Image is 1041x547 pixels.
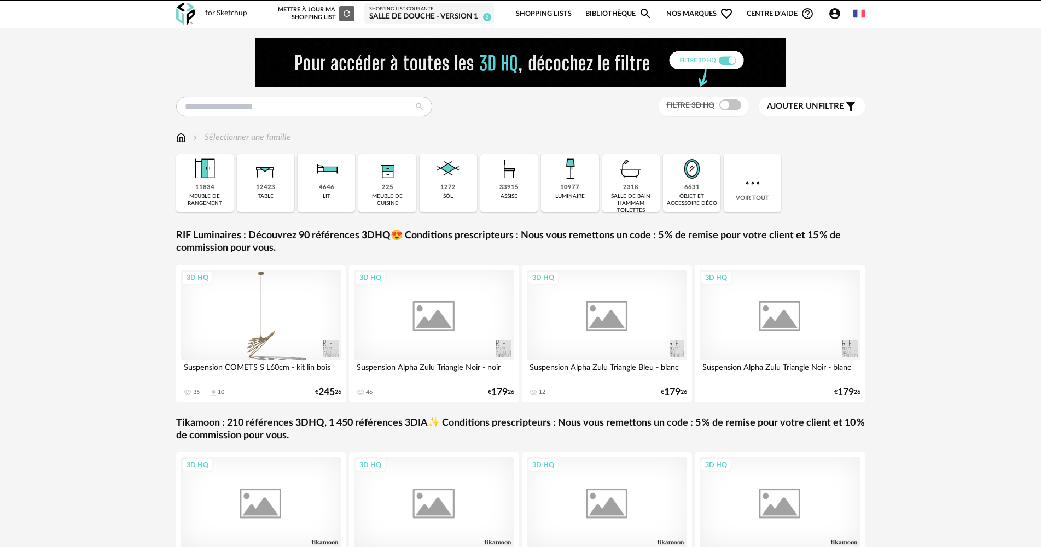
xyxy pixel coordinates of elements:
[623,184,638,192] div: 2318
[616,154,645,184] img: Salle%20de%20bain.png
[527,360,688,382] div: Suspension Alpha Zulu Triangle Bleu - blanc
[527,458,559,472] div: 3D HQ
[539,389,545,396] div: 12
[828,7,846,20] span: Account Circle icon
[176,131,186,144] img: svg+xml;base64,PHN2ZyB3aWR0aD0iMTYiIGhlaWdodD0iMTciIHZpZXdCb3g9IjAgMCAxNiAxNyIgZmlsbD0ibm9uZSIgeG...
[666,1,733,27] span: Nos marques
[664,389,681,396] span: 179
[499,184,519,192] div: 33915
[433,154,463,184] img: Sol.png
[700,458,732,472] div: 3D HQ
[695,265,865,402] a: 3D HQ Suspension Alpha Zulu Triangle Noir - blanc €17926
[488,389,514,396] div: € 26
[210,389,218,397] span: Download icon
[179,193,230,207] div: meuble de rangement
[354,458,386,472] div: 3D HQ
[684,184,700,192] div: 6631
[176,3,195,25] img: OXP
[319,184,334,192] div: 4646
[315,389,341,396] div: € 26
[834,389,860,396] div: € 26
[747,7,814,20] span: Centre d'aideHelp Circle Outline icon
[639,7,652,20] span: Magnify icon
[369,12,489,22] div: Salle de douche - Version 1
[724,154,781,212] div: Voir tout
[440,184,456,192] div: 1272
[195,184,214,192] div: 11834
[182,270,213,285] div: 3D HQ
[491,389,508,396] span: 179
[342,10,352,16] span: Refresh icon
[255,38,786,87] img: FILTRE%20HQ%20NEW_V1%20(4).gif
[661,389,687,396] div: € 26
[369,6,489,13] div: Shopping List courante
[176,230,865,255] a: RIF Luminaires : Découvrez 90 références 3DHQ😍 Conditions prescripteurs : Nous vous remettons un ...
[366,389,373,396] div: 46
[606,193,656,214] div: salle de bain hammam toilettes
[844,100,857,113] span: Filter icon
[677,154,707,184] img: Miroir.png
[443,193,453,200] div: sol
[555,154,585,184] img: Luminaire.png
[666,102,714,109] span: Filtre 3D HQ
[767,101,844,112] span: filtre
[516,1,572,27] a: Shopping Lists
[555,193,585,200] div: luminaire
[251,154,280,184] img: Table.png
[743,173,763,193] img: more.7b13dc1.svg
[323,193,330,200] div: lit
[218,389,224,396] div: 10
[354,360,515,382] div: Suspension Alpha Zulu Triangle Noir - noir
[853,8,865,20] img: fr
[560,184,579,192] div: 10977
[193,389,200,396] div: 35
[666,193,717,207] div: objet et accessoire déco
[256,184,275,192] div: 12423
[700,270,732,285] div: 3D HQ
[720,7,733,20] span: Heart Outline icon
[767,102,818,110] span: Ajouter un
[176,417,865,443] a: Tikamoon : 210 références 3DHQ, 1 450 références 3DIA✨ Conditions prescripteurs : Nous vous remet...
[522,265,693,402] a: 3D HQ Suspension Alpha Zulu Triangle Bleu - blanc 12 €17926
[838,389,854,396] span: 179
[181,360,342,382] div: Suspension COMETS S L60cm - kit lin bois
[828,7,841,20] span: Account Circle icon
[362,193,412,207] div: meuble de cuisine
[276,6,354,21] div: Mettre à jour ma Shopping List
[182,458,213,472] div: 3D HQ
[354,270,386,285] div: 3D HQ
[205,9,247,19] div: for Sketchup
[483,13,491,21] span: 2
[191,131,200,144] img: svg+xml;base64,PHN2ZyB3aWR0aD0iMTYiIGhlaWdodD0iMTYiIHZpZXdCb3g9IjAgMCAxNiAxNiIgZmlsbD0ibm9uZSIgeG...
[176,265,347,402] a: 3D HQ Suspension COMETS S L60cm - kit lin bois 35 Download icon 10 €24526
[585,1,652,27] a: BibliothèqueMagnify icon
[801,7,814,20] span: Help Circle Outline icon
[349,265,520,402] a: 3D HQ Suspension Alpha Zulu Triangle Noir - noir 46 €17926
[318,389,335,396] span: 245
[191,131,291,144] div: Sélectionner une famille
[369,6,489,22] a: Shopping List courante Salle de douche - Version 1 2
[373,154,402,184] img: Rangement.png
[700,360,860,382] div: Suspension Alpha Zulu Triangle Noir - blanc
[382,184,393,192] div: 225
[495,154,524,184] img: Assise.png
[759,97,865,116] button: Ajouter unfiltre Filter icon
[258,193,274,200] div: table
[501,193,517,200] div: assise
[312,154,341,184] img: Literie.png
[190,154,219,184] img: Meuble%20de%20rangement.png
[527,270,559,285] div: 3D HQ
